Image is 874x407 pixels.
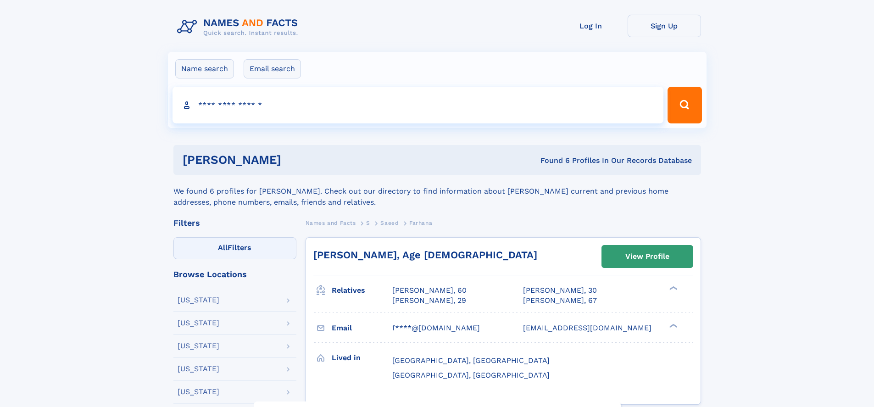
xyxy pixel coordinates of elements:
[366,220,370,226] span: S
[178,296,219,304] div: [US_STATE]
[602,245,693,268] a: View Profile
[218,243,228,252] span: All
[411,156,692,166] div: Found 6 Profiles In Our Records Database
[306,217,356,229] a: Names and Facts
[332,350,392,366] h3: Lived in
[380,220,399,226] span: Saeed
[244,59,301,78] label: Email search
[178,342,219,350] div: [US_STATE]
[332,320,392,336] h3: Email
[173,15,306,39] img: Logo Names and Facts
[366,217,370,229] a: S
[523,295,597,306] a: [PERSON_NAME], 67
[183,154,411,166] h1: [PERSON_NAME]
[173,87,664,123] input: search input
[667,323,678,329] div: ❯
[173,270,296,279] div: Browse Locations
[523,285,597,295] a: [PERSON_NAME], 30
[667,285,678,291] div: ❯
[554,15,628,37] a: Log In
[392,356,550,365] span: [GEOGRAPHIC_DATA], [GEOGRAPHIC_DATA]
[625,246,669,267] div: View Profile
[380,217,399,229] a: Saeed
[628,15,701,37] a: Sign Up
[173,237,296,259] label: Filters
[523,323,651,332] span: [EMAIL_ADDRESS][DOMAIN_NAME]
[178,388,219,396] div: [US_STATE]
[332,283,392,298] h3: Relatives
[173,175,701,208] div: We found 6 profiles for [PERSON_NAME]. Check out our directory to find information about [PERSON_...
[409,220,432,226] span: Farhana
[178,319,219,327] div: [US_STATE]
[175,59,234,78] label: Name search
[392,285,467,295] a: [PERSON_NAME], 60
[173,219,296,227] div: Filters
[668,87,701,123] button: Search Button
[392,295,466,306] a: [PERSON_NAME], 29
[392,371,550,379] span: [GEOGRAPHIC_DATA], [GEOGRAPHIC_DATA]
[313,249,537,261] a: [PERSON_NAME], Age [DEMOGRAPHIC_DATA]
[178,365,219,373] div: [US_STATE]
